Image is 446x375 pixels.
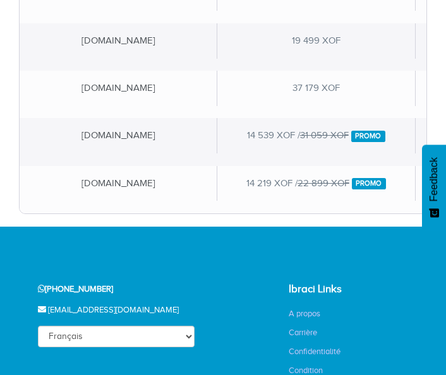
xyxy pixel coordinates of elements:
[351,131,386,142] span: Promo
[217,71,415,105] div: 37 179 XOF
[20,118,217,153] div: [DOMAIN_NAME]
[217,166,415,201] div: 14 219 XOF /
[217,23,415,58] div: 19 499 XOF
[279,345,350,357] a: Confidentialité
[279,326,327,338] a: Carrière
[428,157,440,201] span: Feedback
[20,166,217,201] div: [DOMAIN_NAME]
[289,283,371,295] h4: Ibraci Links
[352,178,387,189] span: Promo
[22,295,195,326] div: [EMAIL_ADDRESS][DOMAIN_NAME]
[20,71,217,105] div: [DOMAIN_NAME]
[383,312,431,360] iframe: Drift Widget Chat Controller
[298,178,349,188] del: 22 899 XOF
[300,130,349,140] del: 31 059 XOF
[279,307,330,319] a: A propos
[217,118,415,153] div: 14 539 XOF /
[422,145,446,230] button: Feedback - Afficher l’enquête
[22,274,195,305] div: [PHONE_NUMBER]
[20,23,217,58] div: [DOMAIN_NAME]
